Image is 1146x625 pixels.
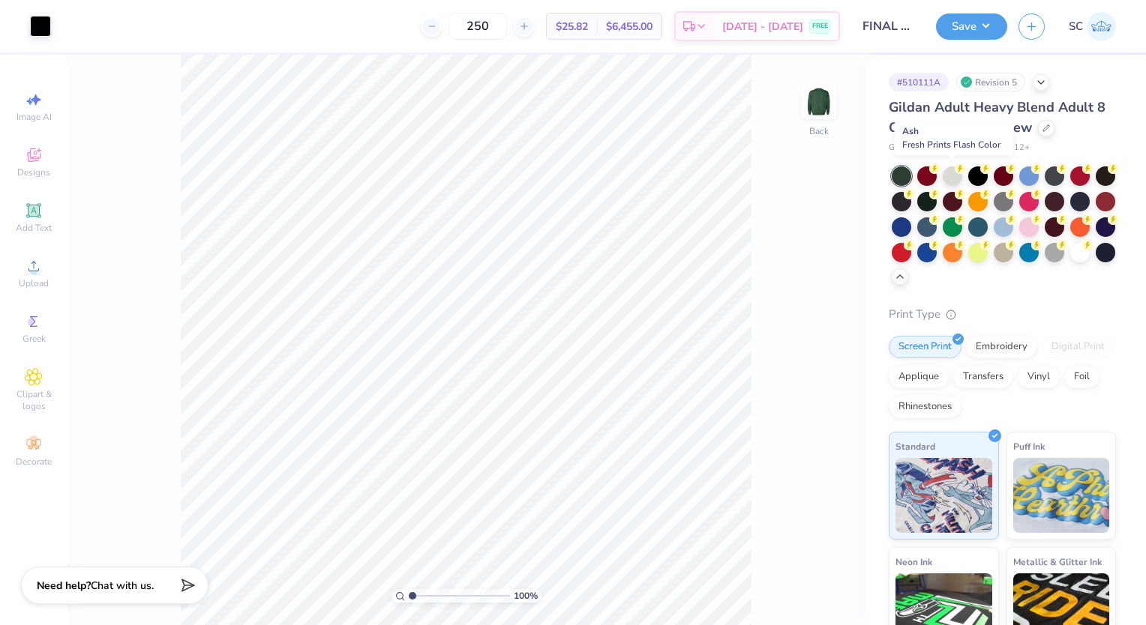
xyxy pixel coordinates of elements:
[514,589,538,603] span: 100 %
[448,13,507,40] input: – –
[1013,554,1102,570] span: Metallic & Glitter Ink
[812,21,828,31] span: FREE
[1042,336,1114,358] div: Digital Print
[889,306,1116,323] div: Print Type
[16,111,52,123] span: Image AI
[1018,366,1060,388] div: Vinyl
[889,98,1105,136] span: Gildan Adult Heavy Blend Adult 8 Oz. 50/50 Fleece Crew
[1013,438,1045,454] span: Puff Ink
[889,396,961,418] div: Rhinestones
[1087,12,1116,41] img: Sadie Case
[809,124,829,138] div: Back
[889,366,949,388] div: Applique
[722,19,803,34] span: [DATE] - [DATE]
[1069,12,1116,41] a: SC
[16,456,52,468] span: Decorate
[1013,458,1110,533] img: Puff Ink
[889,73,949,91] div: # 510111A
[17,166,50,178] span: Designs
[851,11,925,41] input: Untitled Design
[895,554,932,570] span: Neon Ink
[22,333,46,345] span: Greek
[956,73,1025,91] div: Revision 5
[895,438,935,454] span: Standard
[7,388,60,412] span: Clipart & logos
[895,458,992,533] img: Standard
[91,579,154,593] span: Chat with us.
[19,277,49,289] span: Upload
[16,222,52,234] span: Add Text
[966,336,1037,358] div: Embroidery
[889,336,961,358] div: Screen Print
[953,366,1013,388] div: Transfers
[894,121,1013,155] div: Ash
[889,142,913,154] span: Gildan
[936,13,1007,40] button: Save
[1069,18,1083,35] span: SC
[1064,366,1099,388] div: Foil
[804,87,834,117] img: Back
[902,139,1000,151] span: Fresh Prints Flash Color
[556,19,588,34] span: $25.82
[606,19,652,34] span: $6,455.00
[37,579,91,593] strong: Need help?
